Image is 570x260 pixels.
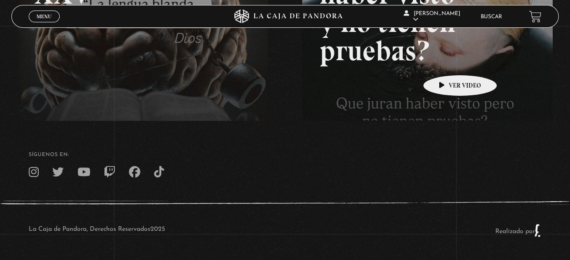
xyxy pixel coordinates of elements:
[33,21,55,28] span: Cerrar
[529,10,541,23] a: View your shopping cart
[480,14,502,20] a: Buscar
[29,152,542,157] h4: SÍguenos en:
[36,14,51,19] span: Menu
[495,228,541,235] a: Realizado por
[404,11,460,22] span: [PERSON_NAME]
[29,224,165,237] p: La Caja de Pandora, Derechos Reservados 2025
